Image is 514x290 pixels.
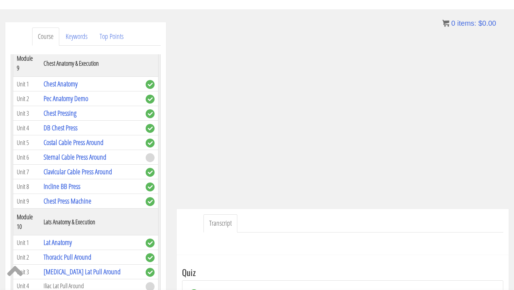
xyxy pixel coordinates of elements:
a: Sternal Cable Press Around [44,152,106,162]
span: complete [146,139,155,147]
td: Unit 3 [13,106,40,121]
a: Transcript [203,214,237,232]
span: 0 [451,19,455,27]
td: Unit 2 [13,250,40,265]
span: items: [457,19,476,27]
span: complete [146,80,155,89]
a: Lat Anatomy [44,237,72,247]
span: complete [146,268,155,277]
td: Unit 9 [13,194,40,209]
span: complete [146,124,155,133]
a: Chest Pressing [44,108,76,118]
span: complete [146,182,155,191]
span: complete [146,253,155,262]
img: icon11.png [442,20,449,27]
td: Unit 5 [13,135,40,150]
th: Module 10 [13,209,40,235]
span: complete [146,95,155,104]
span: complete [146,168,155,177]
span: $ [478,19,482,27]
th: Lats Anatomy & Execution [40,209,142,235]
a: [MEDICAL_DATA] Lat Pull Around [44,267,121,276]
td: Unit 2 [13,91,40,106]
td: Unit 1 [13,77,40,91]
td: Unit 8 [13,179,40,194]
a: Thoracic Pull Around [44,252,91,262]
a: Top Points [94,27,129,46]
td: Unit 6 [13,150,40,165]
a: Chest Anatomy [44,79,77,89]
bdi: 0.00 [478,19,496,27]
a: Clavicular Cable Press Around [44,167,112,176]
span: complete [146,197,155,206]
a: Chest Press Machine [44,196,91,206]
a: Pec Anatomy Demo [44,94,88,103]
th: Module 9 [13,50,40,77]
span: complete [146,109,155,118]
a: Costal Cable Press Around [44,137,104,147]
a: 0 items: $0.00 [442,19,496,27]
a: Incline BB Press [44,181,80,191]
td: Unit 1 [13,235,40,250]
td: Unit 4 [13,121,40,135]
span: complete [146,239,155,247]
th: Chest Anatomy & Execution [40,50,142,77]
td: Unit 7 [13,165,40,179]
h3: Quiz [182,267,503,277]
a: Keywords [60,27,93,46]
a: DB Chest Press [44,123,77,132]
a: Course [32,27,59,46]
